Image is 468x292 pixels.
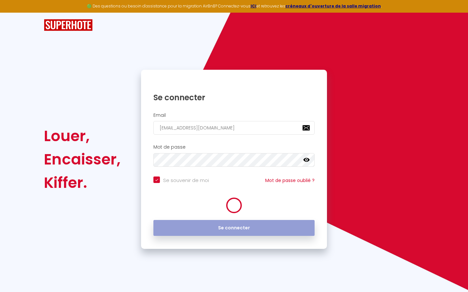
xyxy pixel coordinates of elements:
button: Ouvrir le widget de chat LiveChat [5,3,25,22]
h2: Email [153,113,315,118]
div: Louer, [44,124,121,148]
a: Mot de passe oublié ? [265,177,315,184]
a: ICI [251,3,256,9]
input: Ton Email [153,121,315,135]
a: créneaux d'ouverture de la salle migration [285,3,381,9]
div: Encaisser, [44,148,121,171]
button: Se connecter [153,220,315,236]
img: SuperHote logo [44,19,93,31]
h1: Se connecter [153,92,315,103]
h2: Mot de passe [153,144,315,150]
div: Kiffer. [44,171,121,194]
